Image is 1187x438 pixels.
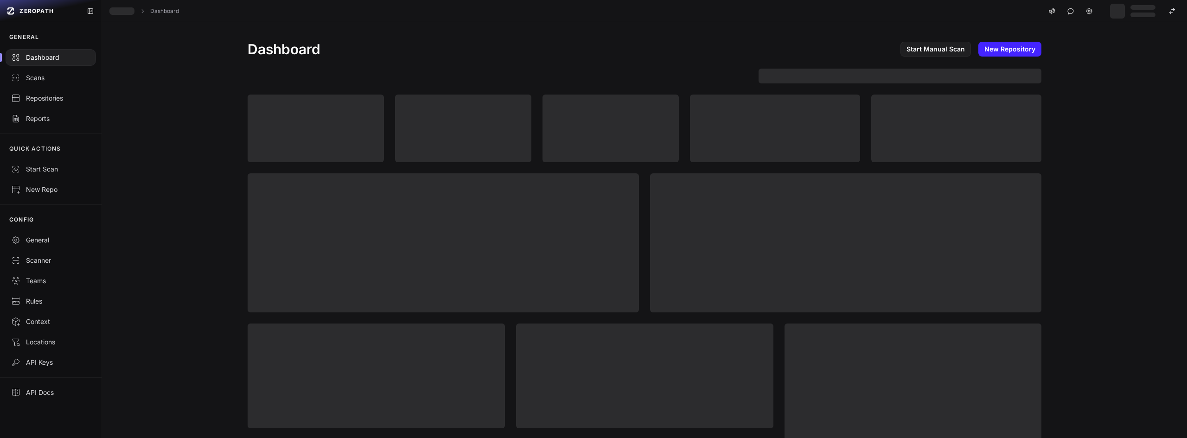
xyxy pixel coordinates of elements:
a: Start Manual Scan [900,42,971,57]
div: API Keys [11,358,90,367]
div: Reports [11,114,90,123]
a: ZEROPATH [4,4,79,19]
a: New Repository [978,42,1041,57]
p: CONFIG [9,216,34,223]
div: Locations [11,337,90,347]
p: QUICK ACTIONS [9,145,61,152]
span: ZEROPATH [19,7,54,15]
div: API Docs [11,388,90,397]
div: Teams [11,276,90,286]
div: Scans [11,73,90,83]
h1: Dashboard [248,41,320,57]
div: Repositories [11,94,90,103]
nav: breadcrumb [109,7,179,15]
div: Context [11,317,90,326]
p: GENERAL [9,33,39,41]
div: General [11,235,90,245]
div: Dashboard [11,53,90,62]
a: Dashboard [150,7,179,15]
div: Start Scan [11,165,90,174]
div: Rules [11,297,90,306]
div: New Repo [11,185,90,194]
svg: chevron right, [139,8,146,14]
div: Scanner [11,256,90,265]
